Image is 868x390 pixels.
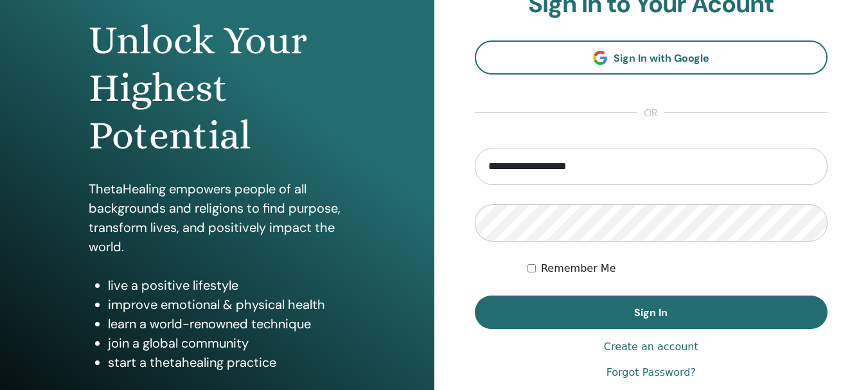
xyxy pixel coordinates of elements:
[541,261,616,276] label: Remember Me
[604,339,698,355] a: Create an account
[108,295,346,314] li: improve emotional & physical health
[108,314,346,333] li: learn a world-renowned technique
[475,296,828,329] button: Sign In
[607,365,696,380] a: Forgot Password?
[89,179,346,256] p: ThetaHealing empowers people of all backgrounds and religions to find purpose, transform lives, a...
[475,40,828,75] a: Sign In with Google
[89,17,346,160] h1: Unlock Your Highest Potential
[108,333,346,353] li: join a global community
[637,105,664,121] span: or
[108,353,346,372] li: start a thetahealing practice
[614,51,709,65] span: Sign In with Google
[108,276,346,295] li: live a positive lifestyle
[527,261,828,276] div: Keep me authenticated indefinitely or until I manually logout
[634,306,668,319] span: Sign In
